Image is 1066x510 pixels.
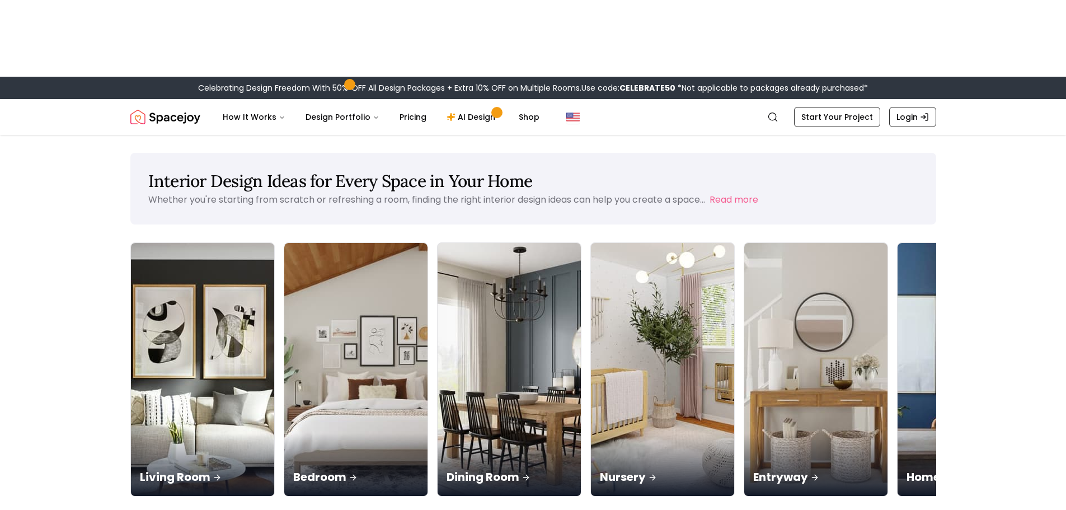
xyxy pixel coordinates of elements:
[437,242,581,497] a: Dining RoomDining Room
[297,106,388,128] button: Design Portfolio
[130,106,200,128] a: Spacejoy
[889,107,936,127] a: Login
[591,243,734,496] img: Nursery
[675,82,868,93] span: *Not applicable to packages already purchased*
[140,469,265,485] p: Living Room
[130,99,936,135] nav: Global
[590,242,735,497] a: NurseryNursery
[753,469,879,485] p: Entryway
[907,469,1032,485] p: Home Office
[710,193,758,207] button: Read more
[619,82,675,93] b: CELEBRATE50
[744,243,887,496] img: Entryway
[438,243,581,496] img: Dining Room
[148,171,918,191] h1: Interior Design Ideas for Every Space in Your Home
[510,106,548,128] a: Shop
[293,469,419,485] p: Bedroom
[214,106,548,128] nav: Main
[130,242,275,497] a: Living RoomLiving Room
[566,110,580,124] img: United States
[898,243,1041,496] img: Home Office
[794,107,880,127] a: Start Your Project
[600,469,725,485] p: Nursery
[581,82,675,93] span: Use code:
[131,243,274,496] img: Living Room
[148,193,705,206] p: Whether you're starting from scratch or refreshing a room, finding the right interior design idea...
[130,106,200,128] img: Spacejoy Logo
[391,106,435,128] a: Pricing
[284,242,428,497] a: BedroomBedroom
[447,469,572,485] p: Dining Room
[438,106,508,128] a: AI Design
[284,243,428,496] img: Bedroom
[744,242,888,497] a: EntrywayEntryway
[198,82,868,93] div: Celebrating Design Freedom With 50% OFF All Design Packages + Extra 10% OFF on Multiple Rooms.
[214,106,294,128] button: How It Works
[897,242,1041,497] a: Home OfficeHome Office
